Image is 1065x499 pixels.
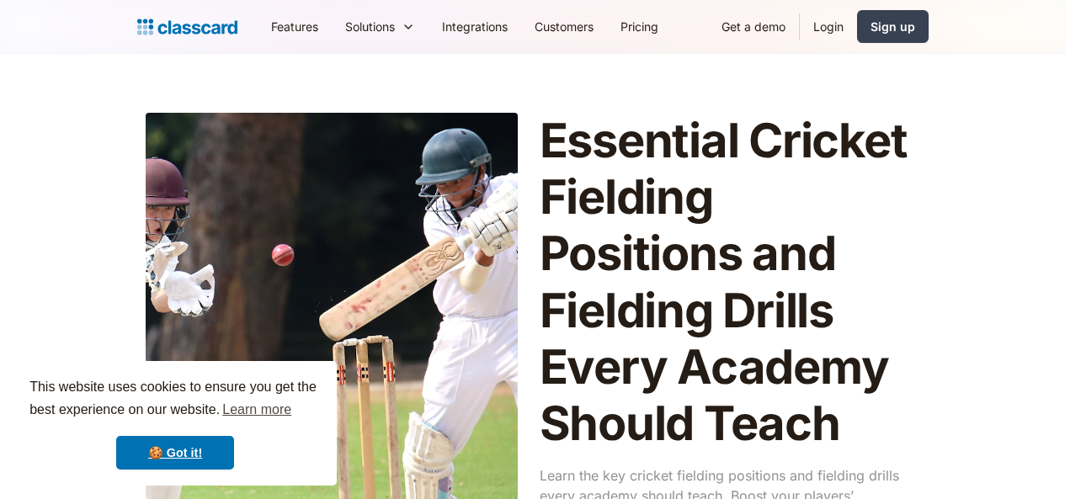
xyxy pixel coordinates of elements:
[116,436,234,470] a: dismiss cookie message
[137,15,237,39] a: home
[607,8,672,45] a: Pricing
[540,113,912,452] h1: Essential Cricket Fielding Positions and Fielding Drills Every Academy Should Teach
[258,8,332,45] a: Features
[708,8,799,45] a: Get a demo
[871,18,915,35] div: Sign up
[521,8,607,45] a: Customers
[429,8,521,45] a: Integrations
[345,18,395,35] div: Solutions
[857,10,929,43] a: Sign up
[332,8,429,45] div: Solutions
[29,377,321,422] span: This website uses cookies to ensure you get the best experience on our website.
[220,397,294,422] a: learn more about cookies
[800,8,857,45] a: Login
[13,361,337,486] div: cookieconsent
